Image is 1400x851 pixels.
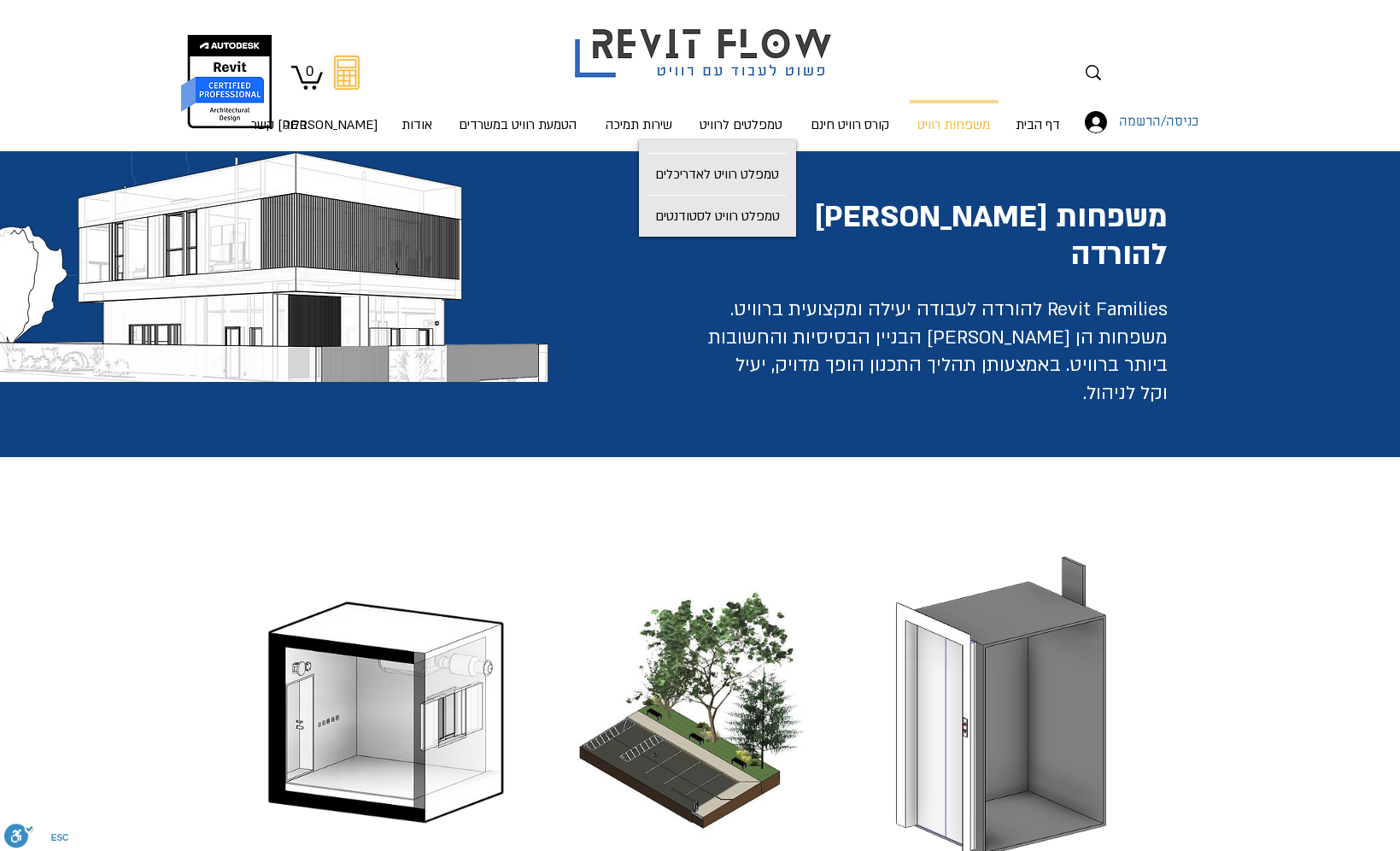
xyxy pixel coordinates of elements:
[262,100,1073,134] nav: אתר
[273,100,319,134] a: בלוג
[905,100,1004,134] a: משפחות רוויט
[558,3,853,82] img: Revit flow logo פשוט לעבוד עם רוויט
[1009,101,1067,149] p: דף הבית
[814,197,1168,275] span: משפחות [PERSON_NAME] להורדה
[278,101,314,149] p: בלוג
[643,195,792,237] a: טמפלט רוויט לסטודנטים
[599,101,679,149] p: שירות תמיכה
[334,56,360,90] svg: מחשבון מעבר מאוטוקאד לרוויט
[452,101,583,149] p: הטמעת רוויט במשרדים
[179,34,274,129] img: autodesk certified professional in revit for architectural design יונתן אלדד
[592,100,687,134] a: שירות תמיכה
[244,101,384,149] p: [PERSON_NAME] קשר
[1073,106,1150,138] button: כניסה/הרשמה
[390,100,444,134] a: אודות
[444,100,592,134] a: הטמעת רוויט במשרדים
[730,296,1168,322] span: Revit Families להורדה לעבודה יעילה ומקצועית ברוויט.
[708,325,1168,406] span: משפחות הן [PERSON_NAME] הבניין הבסיסיות והחשובות ביותר ברוויט. באמצעותן תהליך התכנון הופך מדויק, ...
[687,100,796,134] a: טמפלטים לרוויט
[643,153,792,195] a: טמפלט רוויט לאדריכלים
[648,154,786,195] p: טמפלט רוויט לאדריכלים
[804,101,896,149] p: קורס רוויט חינם
[648,196,787,237] p: טמפלט רוויט לסטודנטים
[1113,111,1204,133] span: כניסה/הרשמה
[796,100,905,134] a: קורס רוויט חינם
[319,100,390,134] a: [PERSON_NAME] קשר
[395,101,439,149] p: אודות
[1004,100,1073,134] a: דף הבית
[911,103,997,149] p: משפחות רוויט
[291,63,323,90] a: עגלה עם 0 פריטים
[693,101,789,149] p: טמפלטים לרוויט
[306,63,313,79] text: 0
